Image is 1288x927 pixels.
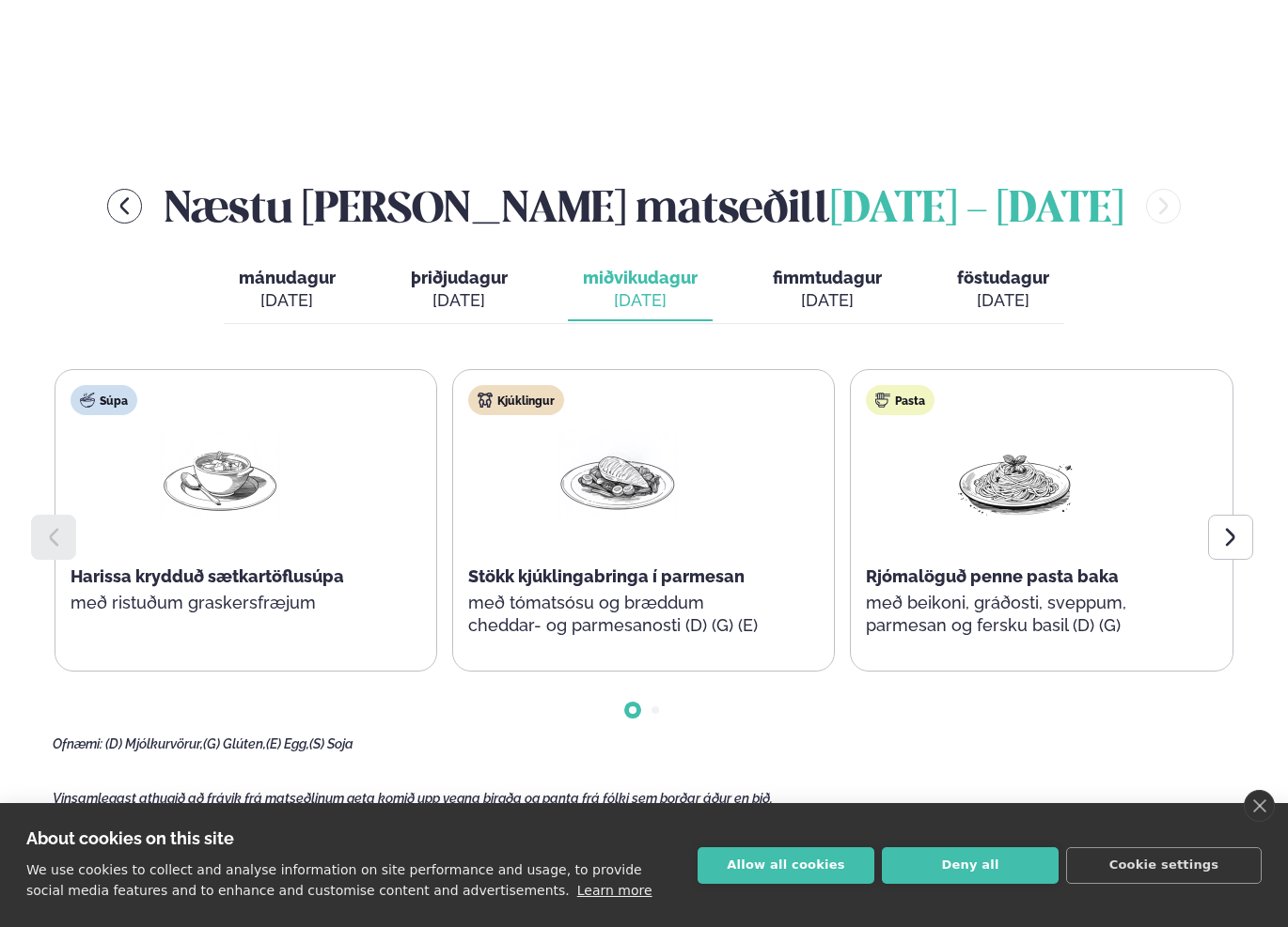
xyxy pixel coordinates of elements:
[107,189,142,224] button: menu-btn-left
[224,259,351,321] button: mánudagur [DATE]
[583,268,698,287] span: miðvikudagur
[239,289,336,312] div: [DATE]
[80,393,95,408] img: soup.svg
[160,430,280,518] img: Soup.png
[309,736,353,751] span: (S) Soja
[266,736,309,751] span: (E) Egg,
[1146,189,1181,224] button: menu-btn-right
[866,592,1165,637] p: með beikoni, gráðosti, sveppum, parmesan og fersku basil (D) (G)
[583,289,698,312] div: [DATE]
[53,791,773,806] span: Vinsamlegast athugið að frávik frá matseðlinum geta komið upp vegna birgða og panta frá fólki sem...
[942,259,1064,321] button: föstudagur [DATE]
[882,847,1059,884] button: Deny all
[866,566,1119,586] span: Rjómalöguð penne pasta baka
[411,268,508,287] span: þriðjudagur
[411,289,508,312] div: [DATE]
[1066,847,1262,884] button: Cookie settings
[239,268,336,287] span: mánudagur
[758,259,897,321] button: fimmtudagur [DATE]
[698,847,874,884] button: Allow all cookies
[468,566,745,586] span: Stökk kjúklingabringa í parmesan
[26,862,642,898] p: We use cookies to collect and analyse information on site performance and usage, to provide socia...
[71,566,344,586] span: Harissa krydduð sætkartöflusúpa
[71,385,137,415] div: Súpa
[468,592,767,637] p: með tómatsósu og bræddum cheddar- og parmesanosti (D) (G) (E)
[203,736,266,751] span: (G) Glúten,
[866,385,935,415] div: Pasta
[468,385,564,415] div: Kjúklingur
[71,592,369,614] p: með ristuðum graskersfræjum
[478,393,493,408] img: chicken.svg
[105,736,203,751] span: (D) Mjólkurvörur,
[165,176,1123,237] h2: Næstu [PERSON_NAME] matseðill
[875,393,890,408] img: pasta.svg
[629,706,636,714] span: Go to slide 1
[957,289,1049,312] div: [DATE]
[568,259,713,321] button: miðvikudagur [DATE]
[773,268,882,287] span: fimmtudagur
[1244,790,1275,822] a: close
[830,190,1123,231] span: [DATE] - [DATE]
[577,883,652,898] a: Learn more
[652,706,659,714] span: Go to slide 2
[558,430,678,518] img: Chicken-breast.png
[26,828,234,848] strong: About cookies on this site
[773,289,882,312] div: [DATE]
[957,268,1049,287] span: föstudagur
[53,736,102,751] span: Ofnæmi:
[396,259,523,321] button: þriðjudagur [DATE]
[955,430,1076,518] img: Spagetti.png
